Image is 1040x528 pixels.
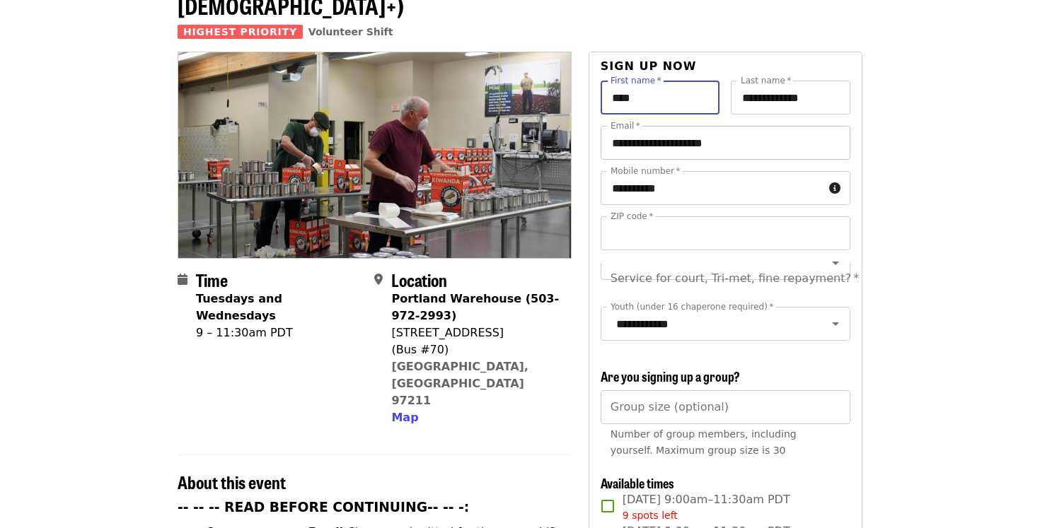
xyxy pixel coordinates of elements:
[623,491,790,523] span: [DATE] 9:00am–11:30am PDT
[391,267,447,292] span: Location
[601,390,850,424] input: [object Object]
[196,292,282,322] strong: Tuesdays and Wednesdays
[601,171,824,205] input: Mobile number
[826,253,845,273] button: Open
[611,428,797,456] span: Number of group members, including yourself. Maximum group size is 30
[308,26,393,37] a: Volunteer Shift
[178,469,286,494] span: About this event
[178,273,187,286] i: calendar icon
[601,474,674,492] span: Available times
[391,360,528,407] a: [GEOGRAPHIC_DATA], [GEOGRAPHIC_DATA] 97211
[611,76,661,85] label: First name
[611,122,640,130] label: Email
[391,341,560,358] div: (Bus #70)
[178,25,303,39] span: Highest Priority
[374,273,383,286] i: map-marker-alt icon
[391,324,560,341] div: [STREET_ADDRESS]
[601,59,697,73] span: Sign up now
[196,267,228,292] span: Time
[178,52,571,257] img: July/Aug/Sept - Portland: Repack/Sort (age 16+) organized by Oregon Food Bank
[731,81,850,115] input: Last name
[611,167,680,175] label: Mobile number
[196,324,363,341] div: 9 – 11:30am PDT
[611,303,773,311] label: Youth (under 16 chaperone required)
[178,500,469,515] strong: -- -- -- READ BEFORE CONTINUING-- -- -:
[601,216,850,250] input: ZIP code
[741,76,791,85] label: Last name
[391,411,418,424] span: Map
[391,292,559,322] strong: Portland Warehouse (503-972-2993)
[623,510,678,521] span: 9 spots left
[829,182,840,195] i: circle-info icon
[611,212,653,221] label: ZIP code
[601,81,720,115] input: First name
[601,126,850,160] input: Email
[601,367,740,385] span: Are you signing up a group?
[391,409,418,426] button: Map
[826,314,845,334] button: Open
